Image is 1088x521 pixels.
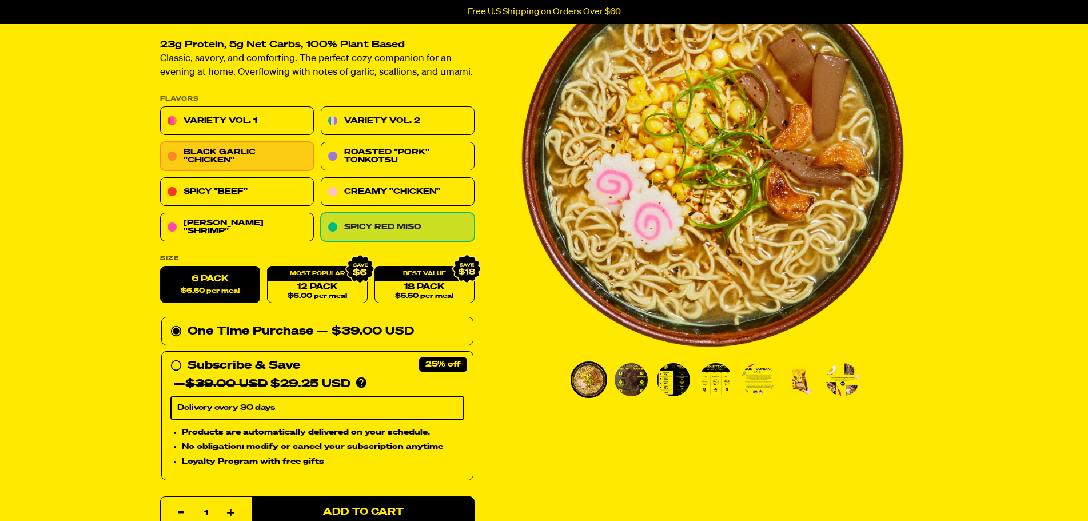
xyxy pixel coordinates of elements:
label: 6 Pack [160,267,260,304]
span: $5.50 per meal [395,293,453,300]
label: Size [160,256,475,262]
li: Go to slide 1 [571,361,607,398]
p: Free U.S Shipping on Orders Over $60 [468,7,621,17]
div: Subscribe & Save [188,357,300,375]
li: Products are automatically delivered on your schedule. [182,426,464,439]
li: Go to slide 4 [698,361,734,398]
select: Subscribe & Save —$39.00 USD$29.25 USD Products are automatically delivered on your schedule. No ... [170,396,464,420]
a: Variety Vol. 1 [160,107,314,136]
span: $6.50 per meal [181,288,240,295]
div: PDP main carousel thumbnails [521,361,905,398]
a: [PERSON_NAME] "Shrimp" [160,213,314,242]
a: 12 Pack$6.00 per meal [267,267,367,304]
li: No obligation: modify or cancel your subscription anytime [182,441,464,454]
del: $39.00 USD [185,379,268,390]
img: Black Garlic "Chicken" Ramen [615,363,648,396]
li: Go to slide 3 [655,361,692,398]
img: Black Garlic "Chicken" Ramen [742,363,775,396]
span: $6.00 per meal [287,293,346,300]
img: Black Garlic "Chicken" Ramen [784,363,817,396]
div: One Time Purchase [170,323,464,341]
div: — $29.25 USD [174,375,350,393]
li: Go to slide 7 [824,361,861,398]
li: Loyalty Program with free gifts [182,456,464,468]
img: Black Garlic "Chicken" Ramen [657,363,690,396]
li: Go to slide 5 [740,361,776,398]
li: Go to slide 2 [613,361,649,398]
a: Black Garlic "Chicken" [160,142,314,171]
h2: 23g Protein, 5g Net Carbs, 100% Plant Based [160,41,475,50]
li: Go to slide 6 [782,361,819,398]
p: Classic, savory, and comforting. The perfect cozy companion for an evening at home. Overflowing w... [160,53,475,80]
a: 18 Pack$5.50 per meal [374,267,474,304]
a: Spicy "Beef" [160,178,314,206]
img: Black Garlic "Chicken" Ramen [572,363,605,396]
img: Black Garlic "Chicken" Ramen [699,363,732,396]
a: Variety Vol. 2 [321,107,475,136]
img: Black Garlic "Chicken" Ramen [826,363,859,396]
span: Add to Cart [322,508,403,518]
a: Roasted "Pork" Tonkotsu [321,142,475,171]
a: Spicy Red Miso [321,213,475,242]
a: Creamy "Chicken" [321,178,475,206]
div: — $39.00 USD [317,323,414,341]
p: Flavors [160,96,475,102]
